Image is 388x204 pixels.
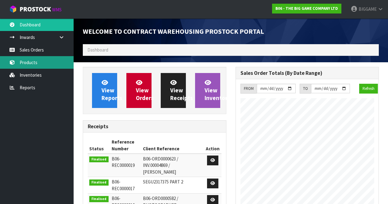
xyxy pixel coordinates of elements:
span: B06-REC0000017 [112,179,135,191]
a: ViewInventory [195,73,220,108]
span: B06-REC0000019 [112,156,135,168]
span: View Reports [102,79,122,102]
span: Welcome to Contract Warehousing ProStock Portal [83,27,264,36]
a: ViewReports [92,73,117,108]
span: Finalised [89,156,109,163]
strong: B06 - THE BIG GAME COMPANY LTD [275,6,338,11]
div: FROM [240,84,257,94]
h3: Sales Order Totals (By Date Range) [240,70,374,76]
h3: Receipts [88,124,221,129]
th: Client Reference [141,137,204,154]
th: Status [88,137,110,154]
a: ViewReceipts [161,73,186,108]
th: Reference Number [110,137,142,154]
img: cube-alt.png [9,5,17,13]
span: Finalised [89,179,109,186]
span: ProStock [20,5,51,13]
small: WMS [52,7,62,13]
th: Action [204,137,221,154]
span: BIGGAME [359,6,377,12]
span: SEGU2317375 PART 2 [143,179,183,185]
div: TO [300,84,311,94]
span: View Inventory [205,79,230,102]
span: Dashboard [87,47,108,53]
span: Finalised [89,196,109,202]
span: B06-ORD0000623 / INV.00004869 / [PERSON_NAME] [143,156,178,175]
span: View Orders [136,79,154,102]
a: ViewOrders [126,73,152,108]
button: Refresh [359,84,378,94]
span: View Receipts [170,79,193,102]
